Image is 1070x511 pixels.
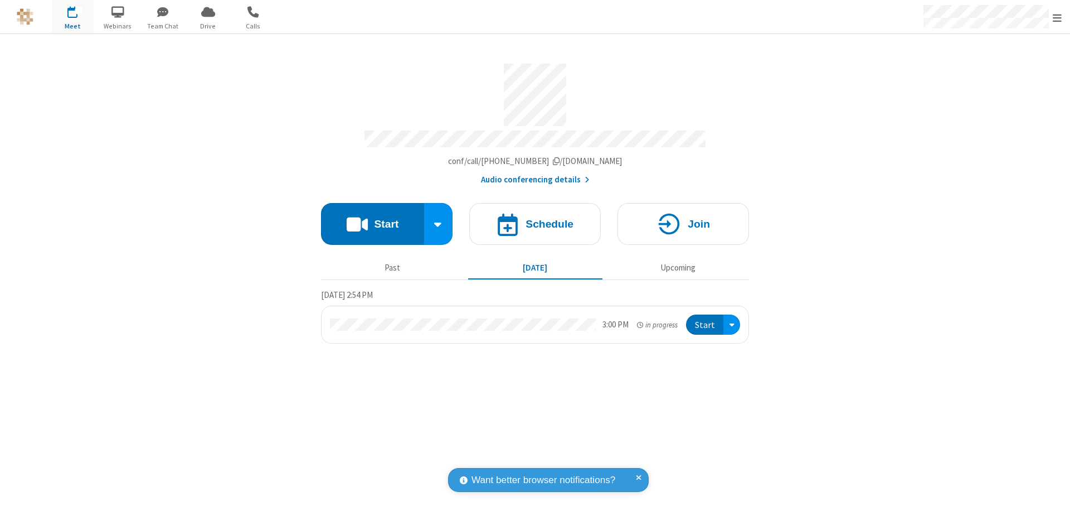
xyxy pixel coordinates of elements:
[97,21,139,31] span: Webinars
[723,315,740,335] div: Open menu
[374,219,398,229] h4: Start
[321,55,749,186] section: Account details
[471,473,615,488] span: Want better browser notifications?
[448,155,622,168] button: Copy my meeting room linkCopy my meeting room link
[321,290,373,300] span: [DATE] 2:54 PM
[468,257,602,278] button: [DATE]
[1042,482,1062,503] iframe: Chat
[481,173,590,186] button: Audio conferencing details
[75,6,82,15] div: 1
[424,203,453,245] div: Start conference options
[187,21,229,31] span: Drive
[17,8,33,25] img: QA Selenium DO NOT DELETE OR CHANGE
[686,315,723,335] button: Start
[142,21,184,31] span: Team Chat
[617,203,749,245] button: Join
[611,257,745,278] button: Upcoming
[321,288,749,344] section: Today's Meetings
[325,257,460,278] button: Past
[321,203,424,245] button: Start
[232,21,274,31] span: Calls
[688,219,710,229] h4: Join
[602,319,629,331] div: 3:00 PM
[526,219,573,229] h4: Schedule
[469,203,601,245] button: Schedule
[52,21,94,31] span: Meet
[637,320,678,330] em: in progress
[448,156,622,166] span: Copy my meeting room link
